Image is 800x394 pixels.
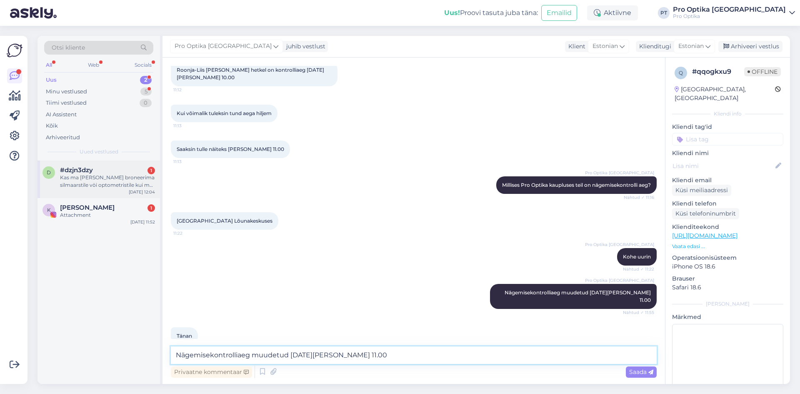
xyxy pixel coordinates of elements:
[502,182,651,188] span: Millises Pro Optika kaupluses teil on nägemisekontrolli aeg?
[672,243,783,250] p: Vaata edasi ...
[46,122,58,130] div: Kõik
[177,333,192,339] span: Tänan
[283,42,325,51] div: juhib vestlust
[592,42,618,51] span: Estonian
[60,166,93,174] span: #dzjn3dzy
[672,274,783,283] p: Brauser
[672,185,731,196] div: Küsi meiliaadressi
[672,208,739,219] div: Küsi telefoninumbrit
[444,8,538,18] div: Proovi tasuta juba täna:
[177,67,324,80] span: Roonja-Liis [PERSON_NAME] hetkel on kontrolliaeg [DATE][PERSON_NAME] 10.00
[47,169,51,176] span: d
[672,262,783,271] p: iPhone OS 18.6
[587,5,638,20] div: Aktiivne
[692,67,744,77] div: # qqogkxu9
[140,76,152,84] div: 2
[672,176,783,185] p: Kliendi email
[672,313,783,321] p: Märkmed
[673,6,795,20] a: Pro Optika [GEOGRAPHIC_DATA]Pro Optika
[623,253,651,260] span: Kohe uurin
[46,110,77,119] div: AI Assistent
[678,42,704,51] span: Estonian
[177,218,272,224] span: [GEOGRAPHIC_DATA] Lõunakeskuses
[673,6,786,13] div: Pro Optika [GEOGRAPHIC_DATA]
[140,99,152,107] div: 0
[52,43,85,52] span: Otsi kliente
[147,167,155,174] div: 1
[505,289,652,303] span: Nägemisekontrolliaeg muudetud [DATE][PERSON_NAME] 11.00
[672,199,783,208] p: Kliendi telefon
[60,204,115,211] span: Klaudia Tiitsmaa
[175,42,272,51] span: Pro Optika [GEOGRAPHIC_DATA]
[173,123,205,129] span: 11:13
[672,253,783,262] p: Operatsioonisüsteem
[585,277,654,284] span: Pro Optika [GEOGRAPHIC_DATA]
[173,158,205,165] span: 11:13
[672,223,783,231] p: Klienditeekond
[672,161,774,171] input: Lisa nimi
[46,88,87,96] div: Minu vestlused
[130,219,155,225] div: [DATE] 11:52
[623,309,654,316] span: Nähtud ✓ 11:55
[541,5,577,21] button: Emailid
[7,43,22,58] img: Askly Logo
[86,60,101,70] div: Web
[177,110,272,116] span: Kui võimalik tuleksin tund aega hiljem
[673,13,786,20] div: Pro Optika
[46,99,87,107] div: Tiimi vestlused
[173,230,205,236] span: 11:22
[585,170,654,176] span: Pro Optika [GEOGRAPHIC_DATA]
[444,9,460,17] b: Uus!
[672,110,783,118] div: Kliendi info
[129,189,155,195] div: [DATE] 12:04
[140,88,152,96] div: 5
[672,300,783,308] div: [PERSON_NAME]
[60,174,155,189] div: Kas ma [PERSON_NAME] broneerima silmaarstile vöi optometristile kui ma ei näe lähedale [PERSON_NA...
[623,194,654,201] span: Nähtud ✓ 11:16
[672,232,737,239] a: [URL][DOMAIN_NAME]
[133,60,153,70] div: Socials
[672,149,783,158] p: Kliendi nimi
[585,241,654,248] span: Pro Optika [GEOGRAPHIC_DATA]
[744,67,781,76] span: Offline
[675,85,775,103] div: [GEOGRAPHIC_DATA], [GEOGRAPHIC_DATA]
[60,211,155,219] div: Attachment
[171,366,252,378] div: Privaatne kommentaar
[636,42,671,51] div: Klienditugi
[80,148,118,156] span: Uued vestlused
[658,7,670,19] div: PT
[623,266,654,272] span: Nähtud ✓ 11:22
[672,123,783,131] p: Kliendi tag'id
[177,146,284,152] span: Saaksin tulle näiteks [PERSON_NAME] 11.00
[672,133,783,146] input: Lisa tag
[47,207,51,213] span: K
[629,368,653,376] span: Saada
[44,60,54,70] div: All
[46,76,57,84] div: Uus
[718,41,782,52] div: Arhiveeri vestlus
[147,204,155,212] div: 1
[565,42,585,51] div: Klient
[672,283,783,292] p: Safari 18.6
[46,133,80,142] div: Arhiveeritud
[679,70,683,76] span: q
[173,87,205,93] span: 11:12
